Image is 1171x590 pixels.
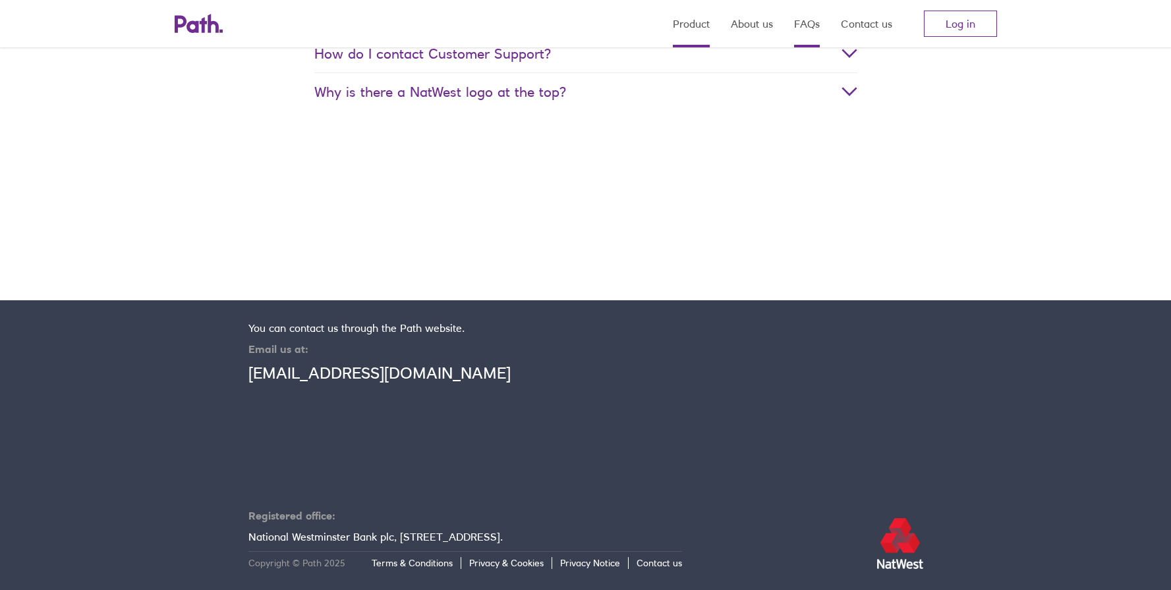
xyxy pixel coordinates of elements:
[560,557,629,569] a: Privacy Notice
[248,321,682,335] p: You can contact us through the Path website.
[248,557,345,569] p: Copyright © Path 2025
[314,45,857,62] span: How do I contact Customer Support?
[248,509,682,522] h4: Registered office:
[469,557,552,569] a: Privacy & Cookies
[372,557,461,569] a: Terms & Conditions
[248,530,682,543] p: National Westminster Bank plc, [STREET_ADDRESS].
[637,557,682,569] a: Contact us
[248,363,511,383] a: [EMAIL_ADDRESS][DOMAIN_NAME]
[248,342,682,356] h4: Email us at:
[924,11,997,37] a: Log in
[314,84,857,100] span: Why is there a NatWest logo at the top?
